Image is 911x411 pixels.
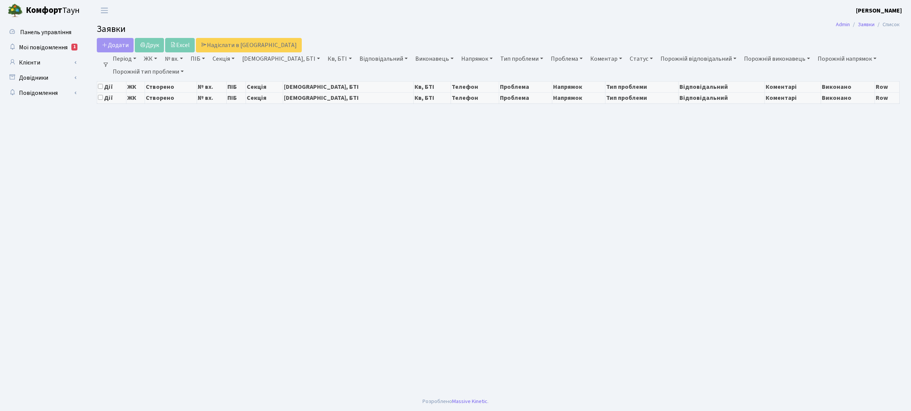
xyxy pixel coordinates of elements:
[97,38,134,52] a: Додати
[548,52,586,65] a: Проблема
[836,20,850,28] a: Admin
[451,81,499,92] th: Телефон
[97,92,126,103] th: Дії
[815,52,879,65] a: Порожній напрямок
[414,92,451,103] th: Кв, БТІ
[765,81,821,92] th: Коментарі
[679,81,765,92] th: Відповідальний
[165,38,195,52] a: Excel
[239,52,323,65] a: [DEMOGRAPHIC_DATA], БТІ
[26,4,80,17] span: Таун
[765,92,821,103] th: Коментарі
[4,40,80,55] a: Мої повідомлення1
[414,81,451,92] th: Кв, БТІ
[97,81,126,92] th: Дії
[821,92,875,103] th: Виконано
[71,44,77,50] div: 1
[552,81,605,92] th: Напрямок
[325,52,355,65] a: Кв, БТІ
[605,81,679,92] th: Тип проблеми
[97,22,126,36] span: Заявки
[458,52,496,65] a: Напрямок
[20,28,71,36] span: Панель управління
[141,52,160,65] a: ЖК
[145,81,197,92] th: Створено
[102,41,129,49] span: Додати
[246,92,283,103] th: Секція
[4,55,80,70] a: Клієнти
[110,52,139,65] a: Період
[627,52,656,65] a: Статус
[422,397,489,406] div: Розроблено .
[162,52,186,65] a: № вх.
[283,92,414,103] th: [DEMOGRAPHIC_DATA], БТІ
[552,92,605,103] th: Напрямок
[126,81,145,92] th: ЖК
[451,92,499,103] th: Телефон
[4,85,80,101] a: Повідомлення
[499,81,552,92] th: Проблема
[210,52,238,65] a: Секція
[452,397,487,405] a: Massive Kinetic
[875,20,900,29] li: Список
[858,20,875,28] a: Заявки
[499,92,552,103] th: Проблема
[19,43,68,52] span: Мої повідомлення
[741,52,813,65] a: Порожній виконавець
[196,38,302,52] a: Надіслати в [GEOGRAPHIC_DATA]
[227,81,246,92] th: ПІБ
[4,70,80,85] a: Довідники
[227,92,246,103] th: ПІБ
[587,52,625,65] a: Коментар
[497,52,546,65] a: Тип проблеми
[126,92,145,103] th: ЖК
[821,81,875,92] th: Виконано
[246,81,283,92] th: Секція
[135,38,164,52] a: Друк
[26,4,62,16] b: Комфорт
[95,4,114,17] button: Переключити навігацію
[356,52,411,65] a: Відповідальний
[605,92,679,103] th: Тип проблеми
[875,81,900,92] th: Row
[875,92,900,103] th: Row
[110,65,187,78] a: Порожній тип проблеми
[145,92,197,103] th: Створено
[657,52,739,65] a: Порожній відповідальний
[856,6,902,15] a: [PERSON_NAME]
[4,25,80,40] a: Панель управління
[679,92,765,103] th: Відповідальний
[188,52,208,65] a: ПІБ
[8,3,23,18] img: logo.png
[283,81,414,92] th: [DEMOGRAPHIC_DATA], БТІ
[197,81,226,92] th: № вх.
[412,52,457,65] a: Виконавець
[197,92,226,103] th: № вх.
[824,17,911,33] nav: breadcrumb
